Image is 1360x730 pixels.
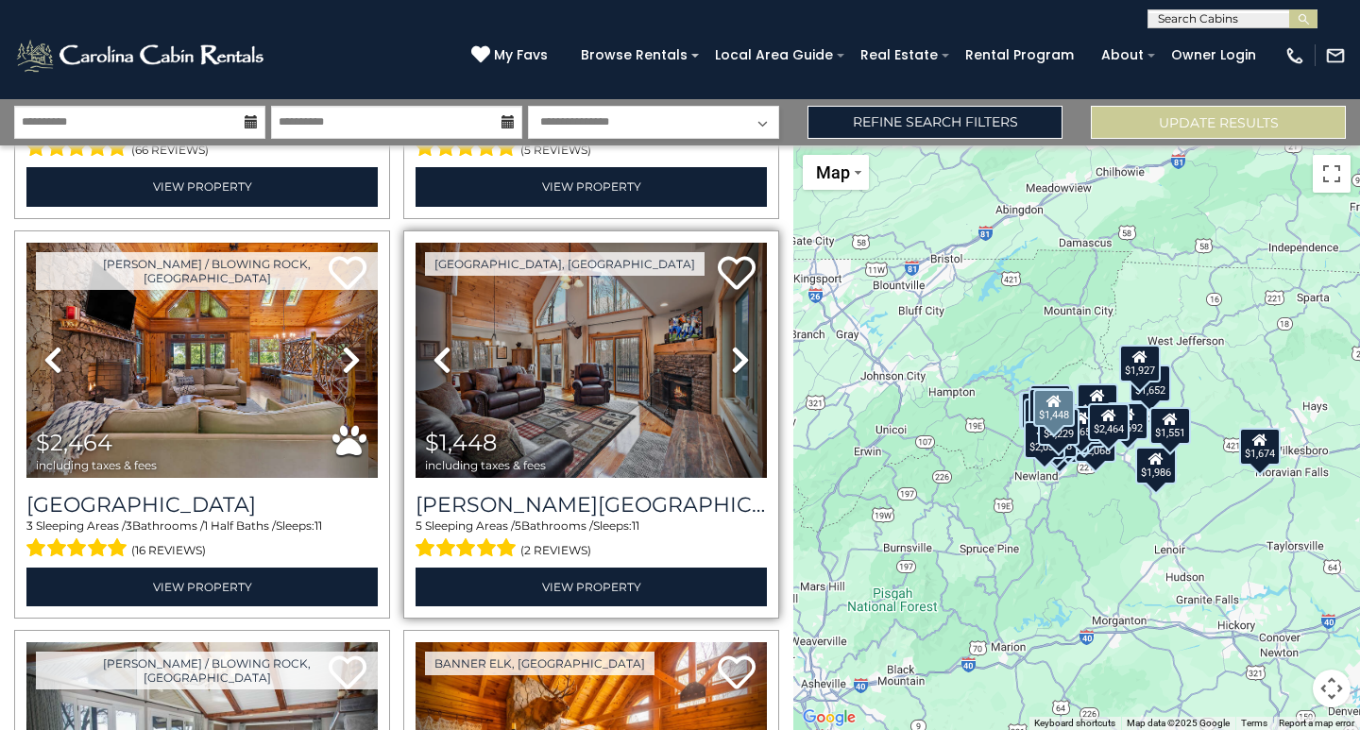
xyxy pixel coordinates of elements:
div: $1,652 [1130,365,1171,402]
a: Report a map error [1279,718,1354,728]
div: $2,479 [1077,382,1118,420]
a: Local Area Guide [705,41,842,70]
button: Map camera controls [1313,670,1351,707]
a: [PERSON_NAME] / Blowing Rock, [GEOGRAPHIC_DATA] [36,652,378,689]
div: Sleeping Areas / Bathrooms / Sleeps: [26,518,378,563]
span: My Favs [494,45,548,65]
a: Terms (opens in new tab) [1241,718,1267,728]
div: $1,692 [1107,402,1148,440]
div: $1,448 [1033,389,1075,427]
span: 5 [515,518,521,533]
span: (66 reviews) [131,138,209,162]
span: $1,448 [425,429,497,456]
a: Browse Rentals [571,41,697,70]
img: mail-regular-white.png [1325,45,1346,66]
a: Banner Elk, [GEOGRAPHIC_DATA] [425,652,654,675]
h3: Rudolph Resort [416,492,767,518]
span: 3 [126,518,132,533]
a: [GEOGRAPHIC_DATA] [26,492,378,518]
a: View Property [26,167,378,206]
img: thumbnail_163281444.jpeg [416,243,767,478]
div: $1,986 [1135,446,1177,484]
span: (16 reviews) [131,538,206,563]
a: View Property [26,568,378,606]
div: $4,229 [1038,408,1079,446]
button: Update Results [1091,106,1346,139]
a: Owner Login [1162,41,1266,70]
button: Keyboard shortcuts [1034,717,1115,730]
a: [GEOGRAPHIC_DATA], [GEOGRAPHIC_DATA] [425,252,705,276]
a: Add to favorites [718,654,756,694]
span: Map [816,162,850,182]
span: Map data ©2025 Google [1127,718,1230,728]
a: About [1092,41,1153,70]
h3: Chimney Island [26,492,378,518]
a: View Property [416,568,767,606]
a: View Property [416,167,767,206]
div: Sleeping Areas / Bathrooms / Sleeps: [416,518,767,563]
span: including taxes & fees [36,459,157,471]
a: [PERSON_NAME] / Blowing Rock, [GEOGRAPHIC_DATA] [36,252,378,290]
a: [PERSON_NAME][GEOGRAPHIC_DATA] [416,492,767,518]
div: $1,922 [1039,425,1080,463]
img: Google [798,705,860,730]
div: $2,655 [1061,405,1102,443]
div: $1,927 [1119,344,1161,382]
div: $2,068 [1075,424,1116,462]
span: 11 [632,518,639,533]
button: Toggle fullscreen view [1313,155,1351,193]
span: 3 [26,518,33,533]
span: 1 Half Baths / [204,518,276,533]
span: (2 reviews) [520,538,591,563]
a: Open this area in Google Maps (opens a new window) [798,705,860,730]
span: including taxes & fees [425,459,546,471]
span: $2,464 [36,429,112,456]
div: $2,030 [1024,420,1065,458]
div: $2,095 [1029,383,1071,421]
div: $1,674 [1239,427,1281,465]
span: (5 reviews) [520,138,591,162]
img: thumbnail_163277015.jpeg [26,243,378,478]
img: White-1-2.png [14,37,269,75]
div: $1,987 [1019,392,1061,430]
a: Rental Program [956,41,1083,70]
span: 11 [314,518,322,533]
a: Real Estate [851,41,947,70]
div: $1,551 [1149,406,1191,444]
div: $2,132 [1021,391,1062,429]
div: $2,464 [1088,403,1130,441]
a: My Favs [471,45,552,66]
span: 5 [416,518,422,533]
div: $1,473 [1028,387,1070,425]
img: phone-regular-white.png [1284,45,1305,66]
div: $2,218 [1024,398,1065,435]
a: Refine Search Filters [807,106,1062,139]
a: Add to favorites [718,254,756,295]
button: Change map style [803,155,869,190]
